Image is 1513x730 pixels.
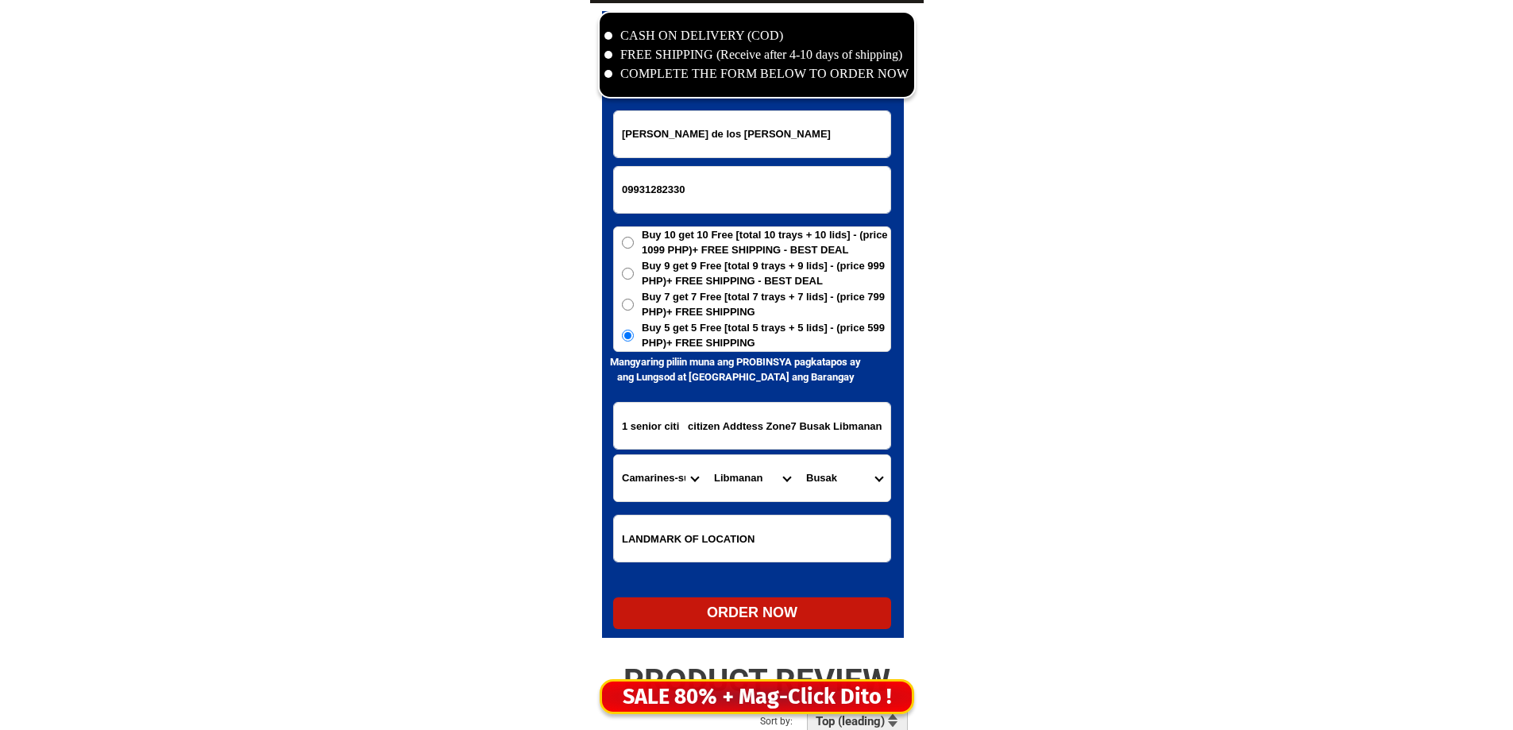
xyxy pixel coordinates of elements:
[604,45,909,64] li: FREE SHIPPING (Receive after 4-10 days of shipping)
[622,299,634,311] input: Buy 7 get 7 Free [total 7 trays + 7 lids] - (price 799 PHP)+ FREE SHIPPING
[614,516,890,562] input: Input LANDMARKOFLOCATION
[642,320,890,351] span: Buy 5 get 5 Free [total 5 trays + 5 lids] - (price 599 PHP)+ FREE SHIPPING
[622,237,634,249] input: Buy 10 get 10 Free [total 10 trays + 10 lids] - (price 1099 PHP)+ FREE SHIPPING - BEST DEAL
[706,455,798,501] select: Select district
[613,602,891,624] div: ORDER NOW
[604,64,909,83] li: COMPLETE THE FORM BELOW TO ORDER NOW
[760,714,832,728] h2: Sort by:
[614,167,890,213] input: Input phone_number
[642,289,890,320] span: Buy 7 get 7 Free [total 7 trays + 7 lids] - (price 799 PHP)+ FREE SHIPPING
[622,330,634,342] input: Buy 5 get 5 Free [total 5 trays + 5 lids] - (price 599 PHP)+ FREE SHIPPING
[614,111,890,157] input: Input full_name
[602,681,912,713] div: SALE 80% + Mag-Click Dito !
[604,26,909,45] li: CASH ON DELIVERY (COD)
[642,227,890,258] span: Buy 10 get 10 Free [total 10 trays + 10 lids] - (price 1099 PHP)+ FREE SHIPPING - BEST DEAL
[622,268,634,280] input: Buy 9 get 9 Free [total 9 trays + 9 lids] - (price 999 PHP)+ FREE SHIPPING - BEST DEAL
[590,662,924,700] h2: PRODUCT REVIEW
[642,258,890,289] span: Buy 9 get 9 Free [total 9 trays + 9 lids] - (price 999 PHP)+ FREE SHIPPING - BEST DEAL
[614,403,890,449] input: Input address
[614,455,706,501] select: Select province
[798,455,890,501] select: Select commune
[602,354,870,385] h6: Mangyaring piliin muna ang PROBINSYA pagkatapos ay ang Lungsod at [GEOGRAPHIC_DATA] ang Barangay
[816,714,890,728] h2: Top (leading)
